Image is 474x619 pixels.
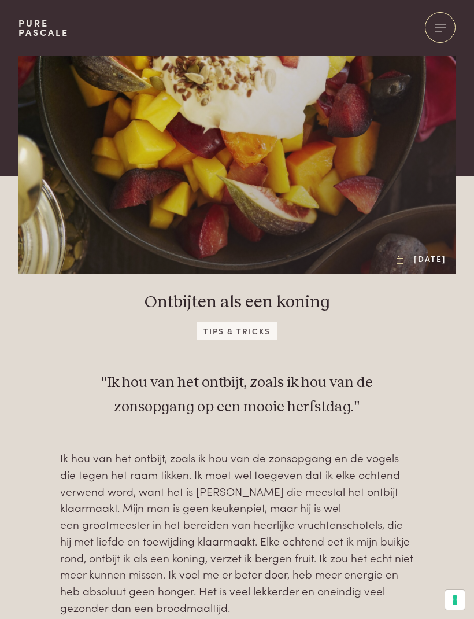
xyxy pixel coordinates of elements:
div: "Ik hou van het ontbijt, zoals ik hou van de zonsopgang op een mooie herfstdag." [60,371,414,419]
h1: Ontbijten als een koning [145,292,330,313]
div: [DATE] [397,253,447,265]
a: PurePascale [18,19,69,37]
button: Uw voorkeuren voor toestemming voor trackingtechnologieën [445,590,465,610]
span: Tips & Tricks [197,322,276,340]
p: Ik hou van het ontbijt, zoals ik hou van de zonsopgang en de vogels die tegen het raam tikken. Ik... [60,449,414,616]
